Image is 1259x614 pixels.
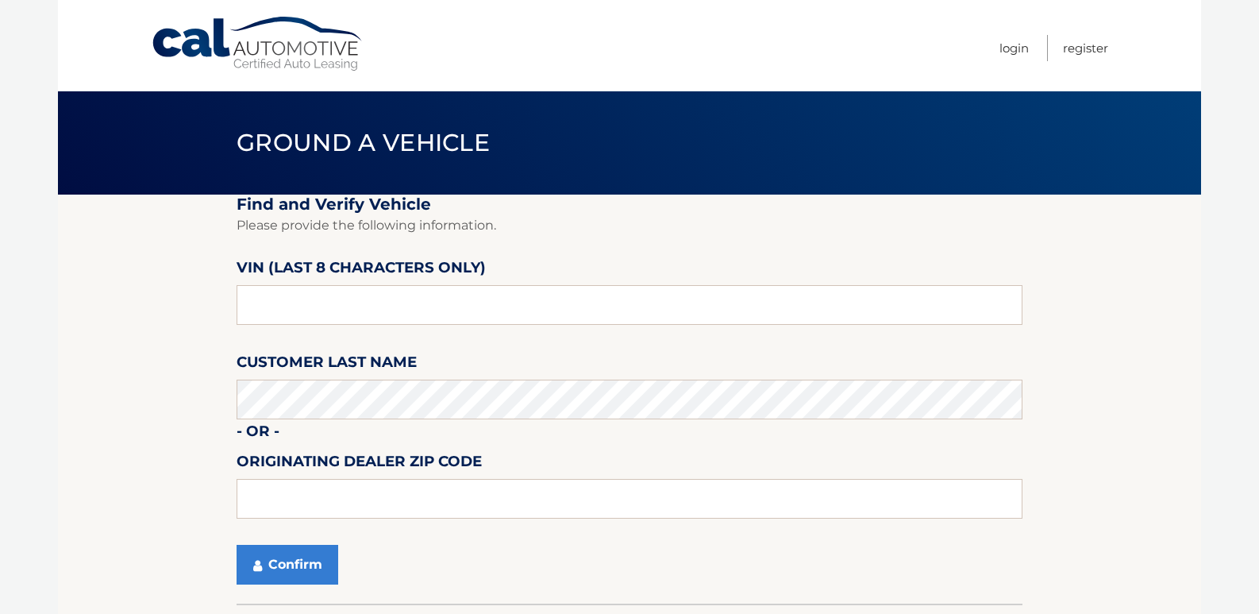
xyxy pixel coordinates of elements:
label: Customer Last Name [237,350,417,380]
label: - or - [237,419,279,449]
button: Confirm [237,545,338,585]
a: Login [999,35,1029,61]
a: Cal Automotive [151,16,365,72]
a: Register [1063,35,1108,61]
h2: Find and Verify Vehicle [237,195,1022,214]
p: Please provide the following information. [237,214,1022,237]
label: Originating Dealer Zip Code [237,450,482,479]
label: VIN (last 8 characters only) [237,256,486,285]
span: Ground a Vehicle [237,128,490,157]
